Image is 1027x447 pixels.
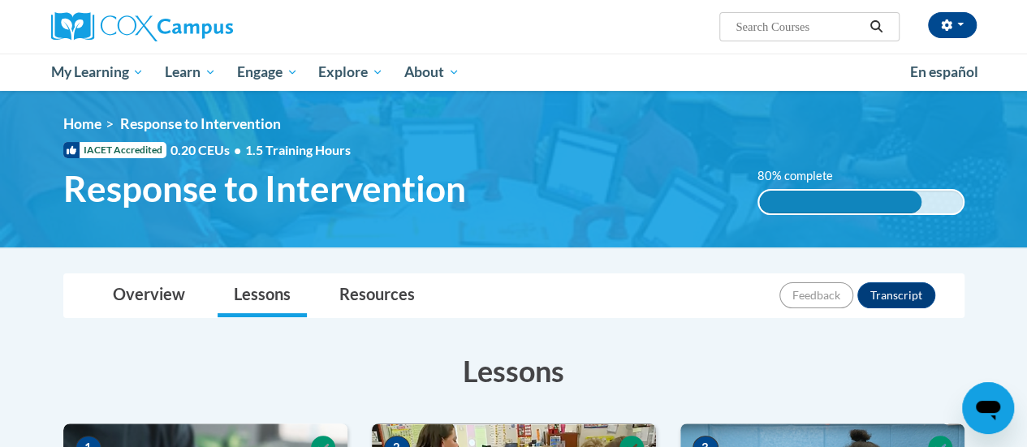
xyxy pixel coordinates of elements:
span: • [234,142,241,157]
span: Engage [237,62,298,82]
a: Learn [154,54,227,91]
iframe: Button to launch messaging window [962,382,1014,434]
span: 0.20 CEUs [170,141,245,159]
span: 1.5 Training Hours [245,142,351,157]
span: My Learning [50,62,144,82]
span: About [404,62,460,82]
a: My Learning [41,54,155,91]
a: Home [63,115,101,132]
label: 80% complete [757,167,851,185]
span: En español [910,63,978,80]
a: Cox Campus [51,12,343,41]
input: Search Courses [734,17,864,37]
span: IACET Accredited [63,142,166,158]
a: Overview [97,274,201,317]
span: Explore [318,62,383,82]
button: Feedback [779,282,853,308]
a: En español [900,55,989,89]
a: Resources [323,274,431,317]
a: Engage [227,54,309,91]
img: Cox Campus [51,12,233,41]
a: Explore [308,54,394,91]
a: About [394,54,470,91]
button: Account Settings [928,12,977,38]
div: Main menu [39,54,989,91]
button: Transcript [857,282,935,308]
div: 80% complete [759,191,922,213]
h3: Lessons [63,350,964,391]
a: Lessons [218,274,307,317]
span: Learn [165,62,216,82]
span: Response to Intervention [63,167,466,210]
button: Search [864,17,888,37]
span: Response to Intervention [120,115,281,132]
